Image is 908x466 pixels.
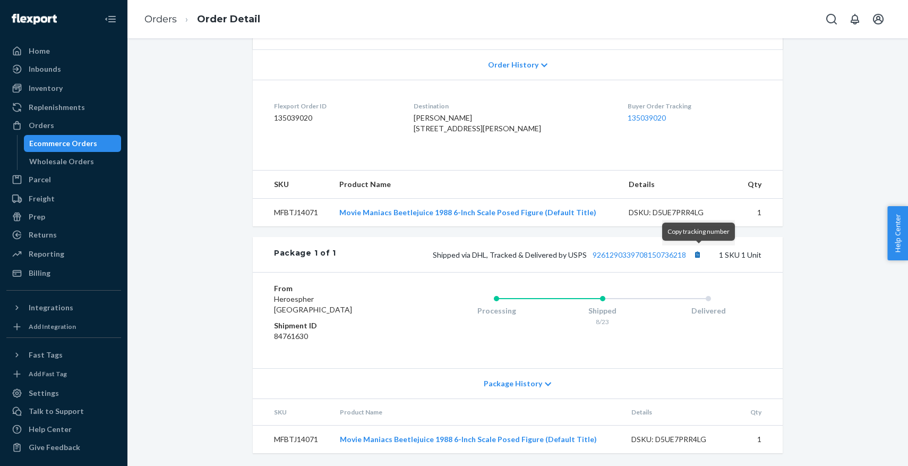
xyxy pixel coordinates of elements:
th: Qty [736,171,783,199]
span: Shipped via DHL, Tracked & Delivered by USPS [433,250,704,259]
a: Movie Maniacs Beetlejuice 1988 6-Inch Scale Posed Figure (Default Title) [339,208,596,217]
div: Prep [29,211,45,222]
button: Integrations [6,299,121,316]
dd: 135039020 [274,113,397,123]
div: DSKU: D5UE7PRR4LG [629,207,729,218]
div: Shipped [550,306,656,316]
div: Processing [443,306,550,316]
button: Open Search Box [821,9,842,30]
dt: Destination [414,101,611,111]
div: Add Integration [29,322,76,331]
th: Details [623,399,740,426]
button: Open notifications [844,9,866,30]
span: Copy tracking number [667,227,730,235]
div: Package 1 of 1 [274,248,336,261]
a: Inventory [6,80,121,97]
th: Product Name [331,399,623,426]
dt: From [274,283,401,294]
td: MFBTJ14071 [253,199,331,227]
span: Order History [488,60,538,70]
a: Orders [6,117,121,134]
a: Order Detail [197,13,260,25]
a: Add Fast Tag [6,368,121,380]
a: Billing [6,265,121,282]
div: Delivered [655,306,761,316]
button: Open account menu [868,9,889,30]
div: Give Feedback [29,442,80,453]
div: Freight [29,193,55,204]
th: Details [620,171,737,199]
a: Replenishments [6,99,121,116]
a: Help Center [6,421,121,438]
a: Movie Maniacs Beetlejuice 1988 6-Inch Scale Posed Figure (Default Title) [340,435,597,444]
div: Integrations [29,302,73,313]
a: 9261290339708150736218 [593,250,686,259]
th: SKU [253,171,331,199]
dd: 84761630 [274,331,401,342]
div: Inventory [29,83,63,94]
span: [PERSON_NAME] [STREET_ADDRESS][PERSON_NAME] [414,113,541,133]
a: Settings [6,385,121,402]
a: 135039020 [628,113,666,122]
th: SKU [253,399,331,426]
dt: Buyer Order Tracking [628,101,761,111]
a: Parcel [6,171,121,188]
a: Prep [6,208,121,225]
div: Home [29,46,50,56]
td: MFBTJ14071 [253,426,331,454]
div: Wholesale Orders [29,156,94,167]
a: Reporting [6,245,121,262]
a: Add Integration [6,320,121,333]
button: Copy tracking number [690,248,704,261]
dt: Shipment ID [274,320,401,331]
a: Home [6,43,121,60]
a: Returns [6,226,121,243]
button: Help Center [887,206,908,260]
div: Parcel [29,174,51,185]
div: Billing [29,268,50,278]
th: Product Name [331,171,620,199]
a: Wholesale Orders [24,153,122,170]
div: Orders [29,120,54,131]
div: Settings [29,388,59,399]
div: Replenishments [29,102,85,113]
dt: Flexport Order ID [274,101,397,111]
td: 1 [739,426,783,454]
button: Close Navigation [100,9,121,30]
button: Give Feedback [6,439,121,456]
div: Reporting [29,249,64,259]
div: DSKU: D5UE7PRR4LG [631,434,731,445]
a: Inbounds [6,61,121,78]
a: Freight [6,190,121,207]
div: Ecommerce Orders [29,138,97,149]
a: Orders [144,13,177,25]
td: 1 [736,199,783,227]
button: Fast Tags [6,346,121,363]
div: 8/23 [550,317,656,326]
a: Talk to Support [6,403,121,420]
ol: breadcrumbs [136,4,269,35]
span: Heroespher [GEOGRAPHIC_DATA] [274,294,352,314]
div: Inbounds [29,64,61,74]
div: Help Center [29,424,72,435]
div: Add Fast Tag [29,369,67,378]
img: Flexport logo [12,14,57,24]
div: 1 SKU 1 Unit [336,248,761,261]
span: Package History [484,378,542,389]
div: Talk to Support [29,406,84,417]
div: Returns [29,230,57,240]
th: Qty [739,399,783,426]
div: Fast Tags [29,350,63,360]
a: Ecommerce Orders [24,135,122,152]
